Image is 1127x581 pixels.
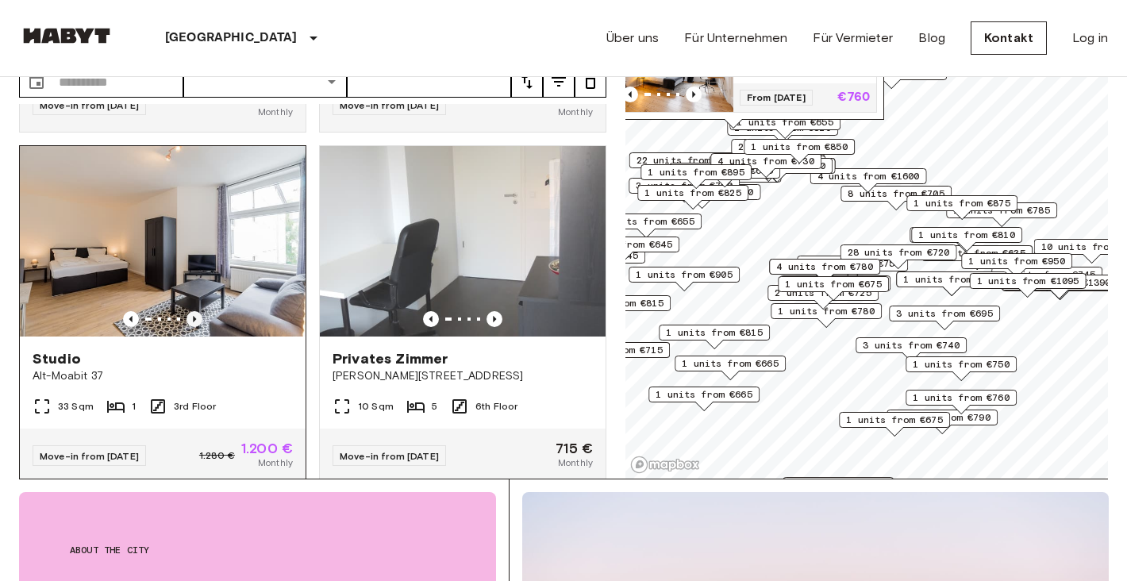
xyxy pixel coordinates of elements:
[970,273,1087,298] div: Map marker
[751,140,848,154] span: 1 units from €850
[629,178,740,202] div: Map marker
[648,165,744,179] span: 1 units from €895
[971,21,1047,55] a: Kontakt
[913,391,1010,405] span: 1 units from €760
[358,399,394,414] span: 10 Sqm
[258,456,293,470] span: Monthly
[889,306,1000,330] div: Map marker
[575,66,606,98] button: tune
[423,311,439,327] button: Previous image
[710,153,821,178] div: Map marker
[676,164,773,178] span: 7 units from €665
[840,186,952,210] div: Map marker
[637,153,739,167] span: 22 units from €665
[894,410,990,425] span: 1 units from €790
[839,412,950,437] div: Map marker
[775,286,871,300] span: 2 units from €725
[566,343,663,357] span: 1 units from €715
[340,450,439,462] span: Move-in from [DATE]
[174,399,216,414] span: 3rd Floor
[906,356,1017,381] div: Map marker
[684,29,787,48] a: Für Unternehmen
[729,159,825,173] span: 3 units from €740
[40,450,139,462] span: Move-in from [DATE]
[797,256,908,280] div: Map marker
[804,256,901,271] span: 3 units from €755
[682,356,779,371] span: 1 units from €665
[666,325,763,340] span: 1 units from €815
[40,99,139,111] span: Move-in from [DATE]
[769,259,880,283] div: Map marker
[906,195,1017,220] div: Map marker
[719,158,836,183] div: Map marker
[251,90,293,105] span: 655 €
[258,105,293,119] span: Monthly
[333,349,448,368] span: Privates Zimmer
[629,267,740,291] div: Map marker
[776,260,873,274] span: 4 units from €780
[961,253,1072,278] div: Map marker
[906,390,1017,414] div: Map marker
[652,185,754,199] span: 1 units from €1200
[669,163,780,187] div: Map marker
[785,277,882,291] span: 1 units from €675
[123,311,139,327] button: Previous image
[630,456,700,474] a: Mapbox logo
[511,66,543,98] button: tune
[340,99,439,111] span: Move-in from [DATE]
[320,146,606,337] img: Marketing picture of unit DE-01-302-017-02
[914,196,1010,210] span: 1 units from €875
[887,410,998,434] div: Map marker
[636,267,733,282] span: 1 units from €905
[863,338,960,352] span: 3 units from €740
[731,139,842,164] div: Map marker
[717,154,814,168] span: 4 units from €730
[637,185,748,210] div: Map marker
[744,139,855,164] div: Map marker
[590,214,702,238] div: Map marker
[567,296,664,310] span: 1 units from €815
[896,271,1007,296] div: Map marker
[19,145,306,483] a: Marketing picture of unit DE-01-087-003-01HPrevious imagePrevious imageStudioAlt-Moabit 3733 Sqm1...
[790,478,887,492] span: 1 units from €620
[1072,29,1108,48] a: Log in
[710,156,826,180] div: Map marker
[556,441,593,456] span: 715 €
[558,105,593,119] span: Monthly
[911,227,1022,252] div: Map marker
[846,413,943,427] span: 1 units from €675
[487,311,502,327] button: Previous image
[783,477,894,502] div: Map marker
[636,179,733,193] span: 3 units from €790
[656,387,752,402] span: 1 units from €665
[21,66,52,98] button: Choose date
[659,325,770,349] div: Map marker
[910,227,1021,252] div: Map marker
[977,274,1079,288] span: 1 units from €1095
[903,272,1000,287] span: 1 units from €685
[856,337,967,362] div: Map marker
[598,214,694,229] span: 3 units from €655
[918,29,945,48] a: Blog
[840,244,957,269] div: Map marker
[640,164,752,189] div: Map marker
[199,448,235,463] span: 1.280 €
[629,152,746,177] div: Map marker
[33,368,293,384] span: Alt-Moabit 37
[778,276,889,301] div: Map marker
[187,311,202,327] button: Previous image
[913,357,1010,371] span: 1 units from €750
[968,254,1065,268] span: 1 units from €950
[644,184,761,209] div: Map marker
[686,87,702,102] button: Previous image
[319,145,606,483] a: Marketing picture of unit DE-01-302-017-02Previous imagePrevious imagePrivates Zimmer[PERSON_NAME...
[622,87,638,102] button: Previous image
[848,245,950,260] span: 28 units from €720
[738,140,835,154] span: 2 units from €730
[740,90,813,106] span: From [DATE]
[648,387,760,411] div: Map marker
[575,237,672,252] span: 1 units from €645
[58,399,94,414] span: 33 Sqm
[896,306,993,321] span: 3 units from €695
[644,186,741,200] span: 1 units from €825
